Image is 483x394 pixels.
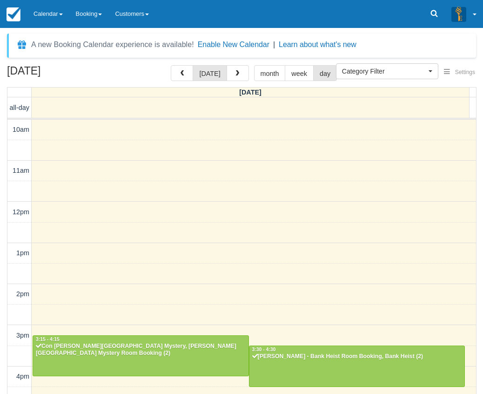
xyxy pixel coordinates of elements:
a: 3:15 - 4:15Con [PERSON_NAME][GEOGRAPHIC_DATA] Mystery, [PERSON_NAME][GEOGRAPHIC_DATA] Mystery Roo... [33,335,249,376]
span: 3:30 - 4:30 [252,347,276,352]
span: Category Filter [342,67,426,76]
div: [PERSON_NAME] - Bank Heist Room Booking, Bank Heist (2) [252,353,463,360]
span: 12pm [13,208,29,216]
span: 10am [13,126,29,133]
button: [DATE] [193,65,227,81]
a: Learn about what's new [279,41,356,48]
span: 4pm [16,373,29,380]
img: checkfront-main-nav-mini-logo.png [7,7,20,21]
button: Settings [438,66,481,79]
span: 11am [13,167,29,174]
button: week [285,65,314,81]
span: 3:15 - 4:15 [36,337,60,342]
span: | [273,41,275,48]
a: 3:30 - 4:30[PERSON_NAME] - Bank Heist Room Booking, Bank Heist (2) [249,346,465,387]
h2: [DATE] [7,65,125,82]
button: Category Filter [336,63,438,79]
span: [DATE] [239,88,262,96]
span: 2pm [16,290,29,298]
button: day [313,65,337,81]
span: all-day [10,104,29,111]
div: A new Booking Calendar experience is available! [31,39,194,50]
span: Settings [455,69,475,75]
div: Con [PERSON_NAME][GEOGRAPHIC_DATA] Mystery, [PERSON_NAME][GEOGRAPHIC_DATA] Mystery Room Booking (2) [35,343,246,358]
img: A3 [451,7,466,21]
button: month [254,65,286,81]
span: 3pm [16,332,29,339]
span: 1pm [16,249,29,257]
button: Enable New Calendar [198,40,269,49]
